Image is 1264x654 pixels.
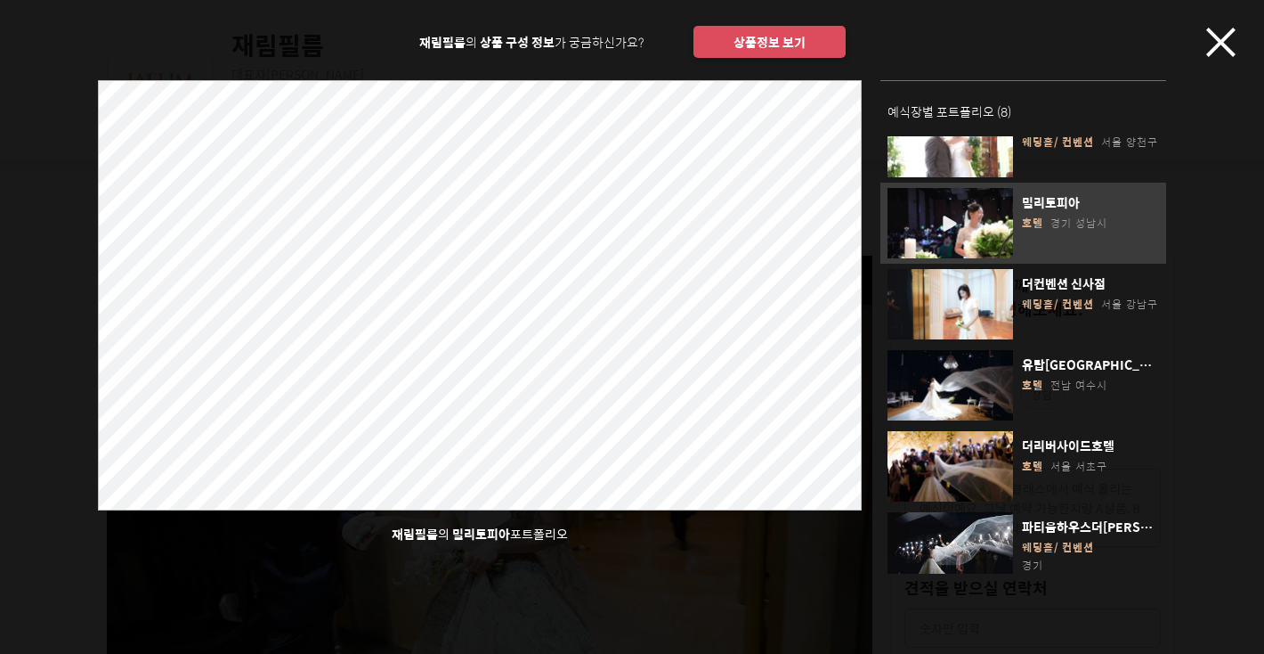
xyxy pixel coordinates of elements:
[163,528,184,543] span: 대화
[1022,557,1159,589] span: 경기 [GEOGRAPHIC_DATA]
[1101,296,1158,312] span: 서울 강남구
[230,501,342,545] a: 설정
[1022,296,1094,314] span: 웨딩홀/컨벤션
[1022,134,1094,151] span: 웨딩홀/컨벤션
[1022,518,1159,535] span: 파티움하우스더[PERSON_NAME]
[1022,377,1043,395] span: 호텔
[480,32,555,52] span: 상품 구성 정보
[117,501,230,545] a: 대화
[452,524,510,544] span: 밀리토피아
[887,188,1158,258] button: 밀리토피아호텔경기 성남시
[887,102,1158,120] h3: 예식장별 포트폴리오 ( 8 )
[1022,193,1159,211] span: 밀리토피아
[419,33,644,51] h2: 의 가 궁금하신가요?
[1050,458,1107,474] span: 서울 서초구
[887,350,1158,421] button: 유탑[GEOGRAPHIC_DATA]호텔전남 여수시
[392,524,438,544] span: 재림필름
[887,269,1158,339] button: 더컨벤션 신사점웨딩홀/컨벤션서울 강남구
[98,525,862,543] p: 의 포트폴리오
[1022,215,1043,233] span: 호텔
[1022,539,1094,557] span: 웨딩홀/컨벤션
[887,512,1158,590] button: 파티움하우스더[PERSON_NAME]웨딩홀/컨벤션경기 [GEOGRAPHIC_DATA]
[693,26,846,58] button: 상품정보 보기
[56,527,67,542] span: 홈
[275,527,296,542] span: 설정
[887,431,1158,502] button: 더리버사이드호텔호텔서울 서초구
[887,107,1158,177] button: 로프트가든344웨딩홀/컨벤션서울 양천구
[1022,356,1159,373] span: 유탑[GEOGRAPHIC_DATA]
[1050,377,1107,393] span: 전남 여수시
[419,32,466,52] span: 재림필름
[5,501,117,545] a: 홈
[1022,458,1043,476] span: 호텔
[1050,215,1107,231] span: 경기 성남시
[1101,134,1158,150] span: 서울 양천구
[1022,437,1159,454] span: 더리버사이드호텔
[1022,274,1159,292] span: 더컨벤션 신사점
